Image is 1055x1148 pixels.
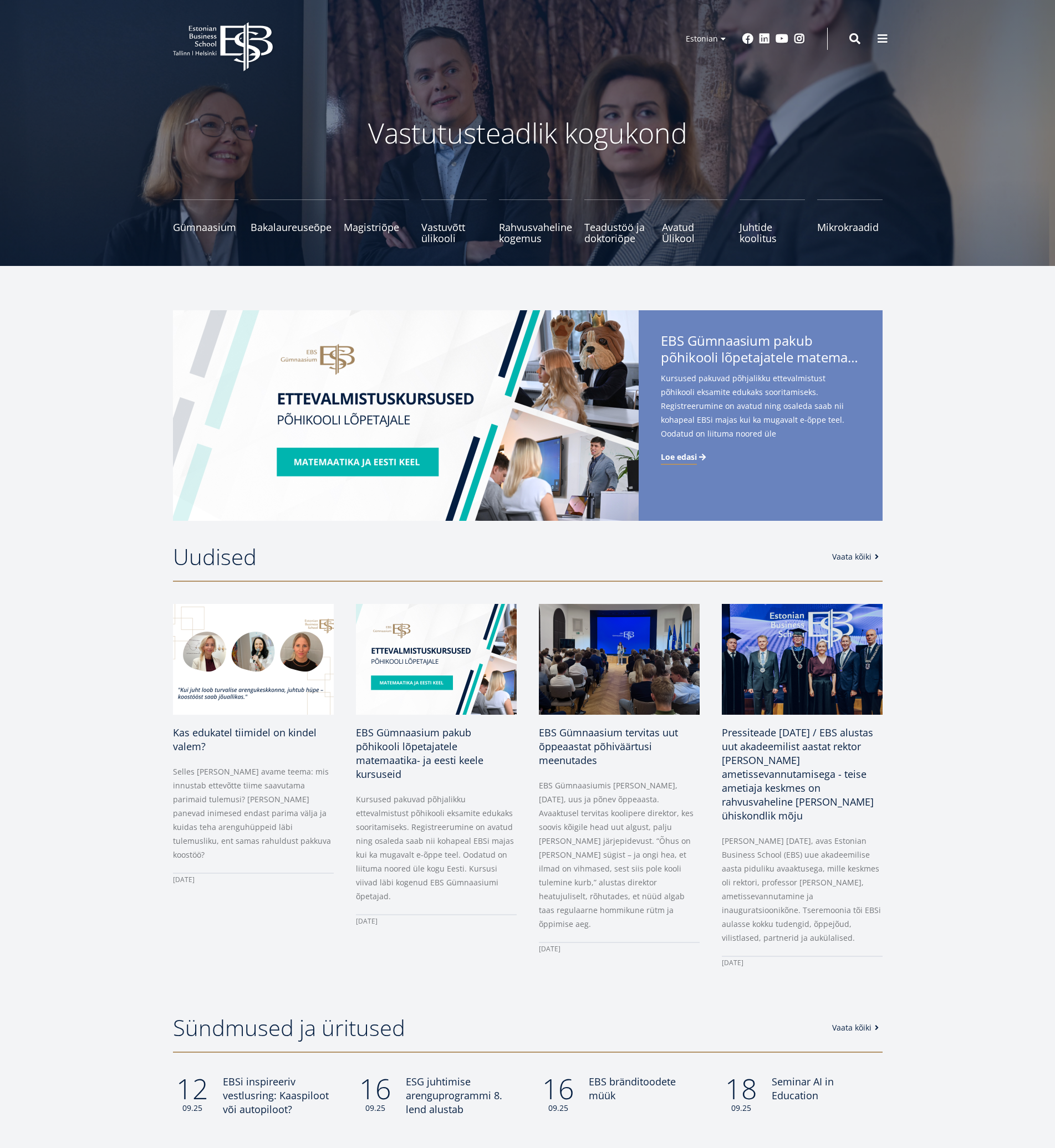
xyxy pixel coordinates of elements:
[539,726,678,767] span: EBS Gümnaasium tervitas uut õppeaastat põhiväärtusi meenutades
[722,1103,761,1114] small: 09.25
[173,1014,821,1042] h2: Sündmused ja üritused
[173,726,317,753] span: Kas edukatel tiimidel on kindel valem?
[173,604,334,715] img: Kaidi Neeme, Liis Paemurru, Kristiina Esop
[740,222,805,244] span: Juhtide koolitus
[173,222,238,233] span: Gümnaasium
[817,199,883,244] a: Mikrokraadid
[759,33,770,44] a: Linkedin
[173,1103,212,1114] small: 09.25
[722,834,883,945] p: [PERSON_NAME] [DATE], avas Estonian Business School (EBS) uue akadeemilise aasta piduliku avaaktu...
[251,199,332,244] a: Bakalaureuseõpe
[173,873,334,886] div: [DATE]
[661,349,860,366] span: põhikooli lõpetajatele matemaatika- ja eesti keele kursuseid
[356,914,517,928] div: [DATE]
[662,222,727,244] span: Avatud Ülikool
[722,1075,761,1114] div: 18
[251,222,332,233] span: Bakalaureuseõpe
[406,1075,502,1116] span: ESG juhtimise arenguprogrammi 8. lend alustab
[722,604,883,715] img: a
[742,33,753,44] a: Facebook
[817,222,883,233] span: Mikrokraadid
[662,199,727,244] a: Avatud Ülikool
[539,604,700,715] img: a
[539,1103,578,1114] small: 09.25
[584,222,650,244] span: Teadustöö ja doktoriõpe
[421,222,487,244] span: Vastuvõtt ülikooli
[421,199,487,244] a: Vastuvõtt ülikooli
[584,199,650,244] a: Teadustöö ja doktoriõpe
[661,452,697,463] span: Loe edasi
[722,956,883,970] div: [DATE]
[356,726,483,781] span: EBS Gümnaasium pakub põhikooli lõpetajatele matemaatika- ja eesti keele kursuseid
[661,371,860,458] span: Kursused pakuvad põhjalikku ettevalmistust põhikooli eksamite edukaks sooritamiseks. Registreerum...
[344,199,409,244] a: Magistriõpe
[173,765,334,862] p: Selles [PERSON_NAME] avame teema: mis innustab ettevõtte tiime saavutama parimaid tulemusi? [PERS...
[173,1075,212,1114] div: 12
[776,33,788,44] a: Youtube
[772,1075,834,1102] span: Seminar AI in Education
[499,222,572,244] span: Rahvusvaheline kogemus
[661,452,708,463] a: Loe edasi
[344,222,409,233] span: Magistriõpe
[356,1103,395,1114] small: 09.25
[832,1022,883,1033] a: Vaata kõiki
[356,792,517,903] p: Kursused pakuvad põhjalikku ettevalmistust põhikooli eksamite edukaks sooritamiseks. Registreerum...
[356,604,517,715] img: EBS Gümnaasiumi ettevalmistuskursused
[173,310,639,521] img: EBS Gümnaasiumi ettevalmistuskursused
[661,332,860,369] span: EBS Gümnaasium pakub
[539,942,700,956] div: [DATE]
[234,116,822,150] p: Vastutusteadlik kogukond
[173,199,238,244] a: Gümnaasium
[722,726,874,822] span: Pressiteade [DATE] / EBS alustas uut akadeemilist aastat rektor [PERSON_NAME] ametissevannutamise...
[740,199,805,244] a: Juhtide koolitus
[589,1075,676,1102] span: EBS bränditoodete müük
[499,199,572,244] a: Rahvusvaheline kogemus
[832,551,883,562] a: Vaata kõiki
[539,778,700,931] p: EBS Gümnaasiumis [PERSON_NAME], [DATE], uus ja põnev õppeaasta. Avaaktusel tervitas koolipere dir...
[173,543,821,571] h2: Uudised
[794,33,805,44] a: Instagram
[223,1075,329,1116] span: EBSi inspireeriv vestlusring: Kaaspiloot või autopiloot?
[539,1075,578,1114] div: 16
[356,1075,395,1114] div: 16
